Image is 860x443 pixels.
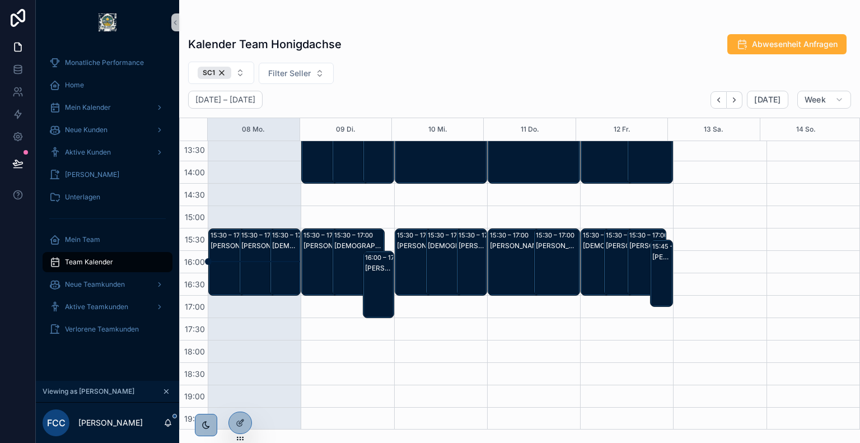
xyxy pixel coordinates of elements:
div: 13:00 – 14:30[PERSON_NAME]: SC1 [363,117,393,183]
button: 10 Mi. [428,118,447,141]
span: Abwesenheit Anfragen [752,39,838,50]
span: Mein Team [65,235,100,244]
div: 15:30 – 17:00[PERSON_NAME]: SC1 [457,229,487,295]
div: [DEMOGRAPHIC_DATA][PERSON_NAME]: SC1 [272,241,300,250]
button: Next [727,91,742,109]
span: 15:30 [182,235,208,244]
span: Neue Teamkunden [65,280,125,289]
div: 15:30 – 17:00[DEMOGRAPHIC_DATA][PERSON_NAME]: SC1 [270,229,300,295]
span: 17:30 [182,324,208,334]
div: 15:30 – 17:00[DEMOGRAPHIC_DATA][PERSON_NAME]: SC1 [426,229,478,295]
span: Week [805,95,826,105]
p: [PERSON_NAME] [78,417,143,428]
div: 15:30 – 17:00[PERSON_NAME]: SC1 [395,229,447,295]
div: 13:00 – 14:30[PERSON_NAME]: SC1 [395,117,487,183]
div: [PERSON_NAME]: SC1 [536,241,579,250]
div: [PERSON_NAME]: SC1 [365,264,392,273]
div: [PERSON_NAME]: SC1 [303,241,353,250]
button: 11 Do. [521,118,539,141]
a: Mein Team [43,230,172,250]
div: 15:30 – 17:00 [428,230,469,241]
button: Select Button [259,63,334,84]
span: 13:30 [181,145,208,155]
button: Back [711,91,727,109]
img: App logo [99,13,116,31]
div: 13:00 – 14:30[PERSON_NAME]: SC1 [333,117,384,183]
div: 15:45 – 17:15 [652,241,693,252]
div: [DEMOGRAPHIC_DATA][PERSON_NAME]: SC1 [334,241,384,250]
a: [PERSON_NAME] [43,165,172,185]
span: Aktive Kunden [65,148,111,157]
div: [PERSON_NAME]: SC1 [606,241,642,250]
div: 15:30 – 17:00 [606,230,647,241]
div: [DEMOGRAPHIC_DATA][PERSON_NAME]: SC1 [583,241,619,250]
div: 15:30 – 17:00[PERSON_NAME]: SC1 [302,229,353,295]
span: Filter Seller [268,68,311,79]
div: [DEMOGRAPHIC_DATA][PERSON_NAME]: SC1 [428,241,477,250]
button: 14 So. [796,118,816,141]
span: Monatliche Performance [65,58,144,67]
button: Week [797,91,851,109]
div: 15:30 – 17:00 [583,230,624,241]
div: 15:30 – 17:00[DEMOGRAPHIC_DATA][PERSON_NAME]: SC1 [333,229,384,295]
div: [PERSON_NAME]: SC1 [397,241,446,250]
div: 15:30 – 17:00 [490,230,531,241]
span: Mein Kalender [65,103,111,112]
button: 09 Di. [336,118,356,141]
div: 15:30 – 17:00 [629,230,671,241]
div: 16:00 – 17:30 [365,252,406,263]
div: [PERSON_NAME]: SC1 [459,241,486,250]
span: 16:00 [181,257,208,267]
div: SC1 [198,67,231,79]
a: Unterlagen [43,187,172,207]
div: 15:30 – 17:00 [536,230,577,241]
span: 16:30 [181,279,208,289]
a: Home [43,75,172,95]
span: 17:00 [182,302,208,311]
span: 18:00 [181,347,208,356]
a: Aktive Kunden [43,142,172,162]
button: [DATE] [747,91,788,109]
span: 18:30 [181,369,208,379]
div: 15:30 – 17:00[PERSON_NAME]: SC1 [628,229,666,295]
span: 15:00 [182,212,208,222]
span: 14:00 [181,167,208,177]
button: Select Button [188,62,254,84]
div: [PERSON_NAME]: SC1 [490,241,565,250]
span: [DATE] [754,95,780,105]
div: 15:30 – 17:00 [272,230,314,241]
div: 15:30 – 17:00 [241,230,283,241]
a: Aktive Teamkunden [43,297,172,317]
div: 15:30 – 17:00 [303,230,345,241]
div: 12 Fr. [614,118,630,141]
div: 13:00 – 14:30[DEMOGRAPHIC_DATA][PERSON_NAME]: SC1 [628,117,673,183]
div: 15:45 – 17:15[PERSON_NAME]: SC1 [651,240,672,306]
span: Unterlagen [65,193,100,202]
span: Verlorene Teamkunden [65,325,139,334]
div: 15:30 – 17:00[PERSON_NAME]: SC1 [209,229,260,295]
a: Team Kalender [43,252,172,272]
div: 15:30 – 17:00 [211,230,252,241]
span: 19:30 [181,414,208,423]
span: Home [65,81,84,90]
div: 13 Sa. [704,118,723,141]
a: Mein Kalender [43,97,172,118]
div: 15:30 – 17:00[PERSON_NAME]: SC1 [534,229,579,295]
div: 15:30 – 17:00[PERSON_NAME]: SC1 [604,229,642,295]
span: 19:00 [181,391,208,401]
h2: [DATE] – [DATE] [195,94,255,105]
span: FCC [47,416,66,430]
a: Neue Teamkunden [43,274,172,295]
a: Verlorene Teamkunden [43,319,172,339]
span: Viewing as [PERSON_NAME] [43,387,134,396]
div: 13:00 – 14:30[PERSON_NAME]: SC1 [581,117,658,183]
span: Team Kalender [65,258,113,267]
div: [PERSON_NAME]: SC1 [629,241,665,250]
div: [PERSON_NAME]: SC1 [652,253,672,262]
button: 08 Mo. [242,118,265,141]
div: scrollable content [36,45,179,354]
